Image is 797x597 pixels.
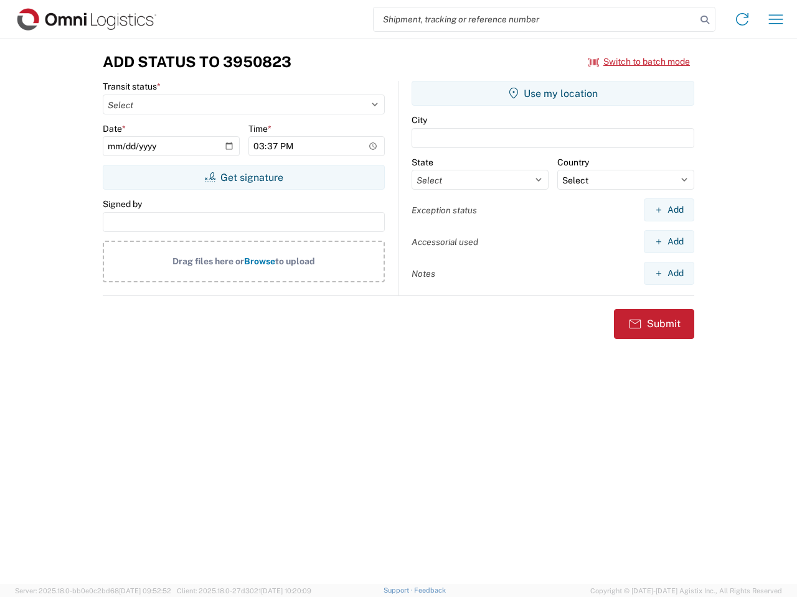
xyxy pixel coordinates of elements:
[614,309,694,339] button: Submit
[119,587,171,595] span: [DATE] 09:52:52
[275,256,315,266] span: to upload
[172,256,244,266] span: Drag files here or
[412,157,433,168] label: State
[412,268,435,279] label: Notes
[248,123,271,134] label: Time
[644,262,694,285] button: Add
[588,52,690,72] button: Switch to batch mode
[103,53,291,71] h3: Add Status to 3950823
[374,7,696,31] input: Shipment, tracking or reference number
[590,585,782,596] span: Copyright © [DATE]-[DATE] Agistix Inc., All Rights Reserved
[412,236,478,248] label: Accessorial used
[103,81,161,92] label: Transit status
[412,114,427,126] label: City
[244,256,275,266] span: Browse
[384,586,415,594] a: Support
[261,587,311,595] span: [DATE] 10:20:09
[103,123,126,134] label: Date
[15,587,171,595] span: Server: 2025.18.0-bb0e0c2bd68
[412,81,694,106] button: Use my location
[414,586,446,594] a: Feedback
[412,205,477,216] label: Exception status
[103,165,385,190] button: Get signature
[644,198,694,221] button: Add
[103,198,142,210] label: Signed by
[557,157,589,168] label: Country
[177,587,311,595] span: Client: 2025.18.0-27d3021
[644,230,694,253] button: Add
